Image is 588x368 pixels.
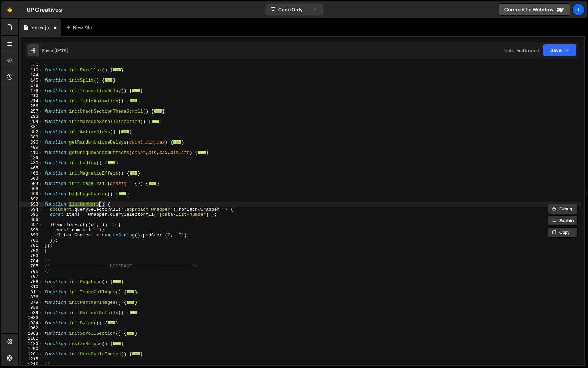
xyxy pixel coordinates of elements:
[21,315,43,320] div: 1033
[21,207,43,212] div: 694
[105,78,113,82] span: ...
[21,233,43,238] div: 699
[21,98,43,104] div: 214
[21,326,43,331] div: 1062
[21,217,43,222] div: 696
[21,109,43,114] div: 257
[21,114,43,119] div: 293
[107,161,116,165] span: ...
[21,228,43,233] div: 698
[21,341,43,346] div: 1183
[21,67,43,73] div: 110
[21,186,43,191] div: 668
[198,150,206,154] span: ...
[21,88,43,93] div: 179
[132,352,140,356] span: ...
[548,227,578,238] button: Copy
[21,135,43,140] div: 389
[21,362,43,367] div: 1216
[149,181,157,185] span: ...
[127,300,135,304] span: ...
[21,351,43,357] div: 1201
[504,48,539,53] div: Not saved to prod
[21,171,43,176] div: 466
[21,274,43,279] div: 707
[21,243,43,248] div: 701
[26,6,62,14] div: UP Creatives
[543,44,576,56] button: Save
[21,181,43,186] div: 504
[21,145,43,150] div: 409
[129,99,138,103] span: ...
[21,160,43,166] div: 430
[21,73,43,78] div: 144
[21,191,43,197] div: 669
[21,119,43,124] div: 294
[21,253,43,259] div: 703
[113,341,121,345] span: ...
[21,331,43,336] div: 1063
[21,83,43,88] div: 178
[21,264,43,269] div: 705
[21,155,43,160] div: 429
[21,357,43,362] div: 1215
[66,24,95,31] div: New File
[21,295,43,300] div: 878
[548,215,578,226] button: Explain
[21,129,43,135] div: 382
[21,124,43,129] div: 381
[21,300,43,305] div: 879
[21,320,43,326] div: 1034
[173,140,181,144] span: ...
[21,248,43,253] div: 702
[21,279,43,284] div: 708
[265,3,323,16] button: Code Only
[21,290,43,295] div: 811
[21,310,43,315] div: 939
[21,166,43,171] div: 465
[127,331,135,335] span: ...
[21,336,43,341] div: 1182
[121,130,129,134] span: ...
[548,204,578,214] button: Debug
[132,88,140,92] span: ...
[42,48,68,53] div: Saved
[21,212,43,217] div: 695
[127,290,135,294] span: ...
[21,305,43,310] div: 938
[154,109,162,113] span: ...
[499,3,570,16] a: Connect to Webflow
[129,171,138,175] span: ...
[113,68,121,72] span: ...
[30,24,49,31] div: index.js
[21,93,43,98] div: 213
[21,104,43,109] div: 256
[107,321,116,325] span: ...
[21,150,43,155] div: 410
[113,280,121,283] span: ...
[21,222,43,228] div: 697
[129,311,138,314] span: ...
[572,3,585,16] a: Il
[21,346,43,351] div: 1200
[21,140,43,145] div: 390
[1,1,18,18] a: 🤙
[118,192,127,196] span: ...
[21,176,43,181] div: 503
[21,78,43,83] div: 145
[21,238,43,243] div: 700
[21,259,43,264] div: 704
[21,284,43,290] div: 810
[151,119,159,123] span: ...
[54,48,68,53] div: [DATE]
[21,202,43,207] div: 693
[21,197,43,202] div: 692
[21,62,43,67] div: 109
[21,269,43,274] div: 706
